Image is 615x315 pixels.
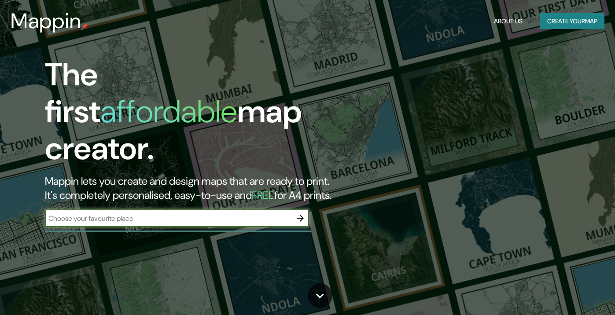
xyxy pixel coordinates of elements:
[45,56,353,174] h1: The first map creator.
[45,174,353,202] h2: Mappin lets you create and design maps that are ready to print. It's completely personalised, eas...
[252,188,274,202] h5: FREE
[540,13,604,29] button: Create yourmap
[45,213,291,223] input: Choose your favourite place
[81,23,88,30] img: mappin-pin
[100,91,237,132] h1: affordable
[490,13,526,29] button: About Us
[11,9,81,33] h3: Mappin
